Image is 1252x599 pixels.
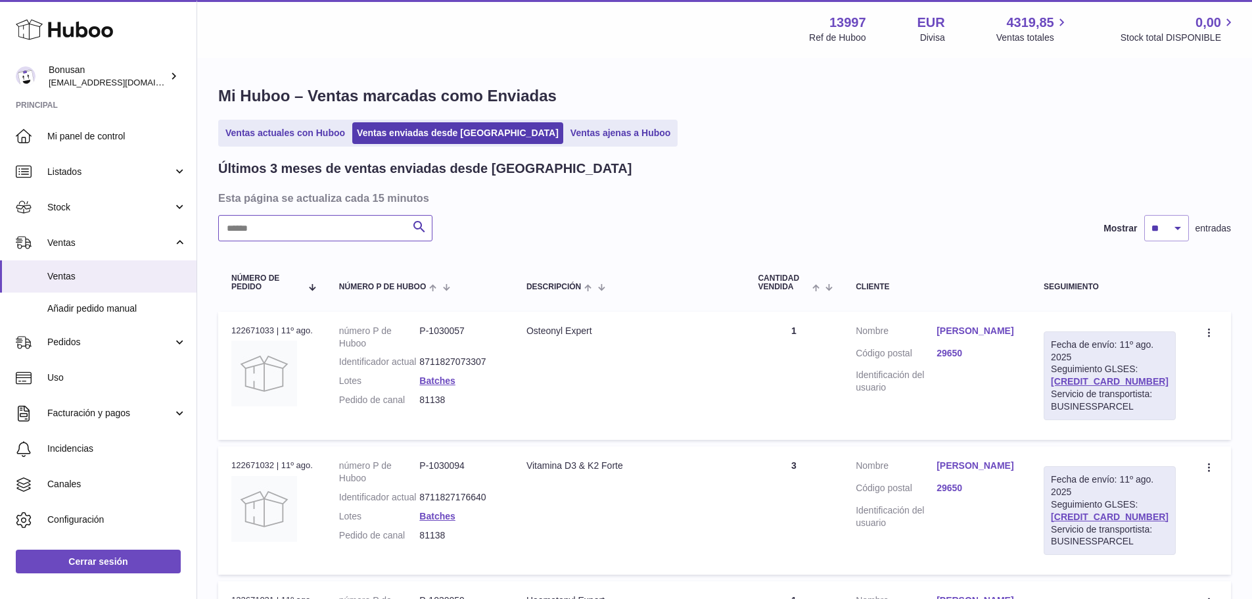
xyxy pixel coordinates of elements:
span: Pedidos [47,336,173,348]
span: número P de Huboo [339,283,426,291]
dd: P-1030094 [419,460,500,485]
a: Cerrar sesión [16,550,181,573]
a: Ventas actuales con Huboo [221,122,350,144]
div: 122671033 | 11º ago. [231,325,313,337]
dt: Nombre [856,460,937,475]
span: Stock [47,201,173,214]
img: no-photo.jpg [231,476,297,542]
span: Mi panel de control [47,130,187,143]
span: Uso [47,371,187,384]
span: Canales [47,478,187,491]
dt: Pedido de canal [339,394,420,406]
span: Incidencias [47,443,187,455]
div: 122671032 | 11º ago. [231,460,313,471]
span: entradas [1195,222,1231,235]
h3: Esta página se actualiza cada 15 minutos [218,191,1228,205]
span: Añadir pedido manual [47,302,187,315]
div: Cliente [856,283,1017,291]
span: Ventas totales [996,32,1069,44]
span: [EMAIL_ADDRESS][DOMAIN_NAME] [49,77,193,87]
div: Servicio de transportista: BUSINESSPARCEL [1051,388,1169,413]
dt: Pedido de canal [339,529,420,542]
a: 4319,85 Ventas totales [996,14,1069,44]
span: 0,00 [1195,14,1221,32]
a: 29650 [937,347,1017,360]
dt: número P de Huboo [339,460,420,485]
div: Vitamina D3 & K2 Forte [526,460,732,472]
dt: número P de Huboo [339,325,420,350]
label: Mostrar [1103,222,1137,235]
img: no-photo.jpg [231,341,297,406]
div: Ref de Huboo [809,32,866,44]
a: Ventas enviadas desde [GEOGRAPHIC_DATA] [352,122,563,144]
dt: Identificación del usuario [856,369,937,394]
span: Descripción [526,283,581,291]
dd: 8711827176640 [419,491,500,504]
div: Seguimiento [1044,283,1176,291]
div: Seguimiento GLSES: [1044,331,1176,420]
div: Osteonyl Expert [526,325,732,337]
dd: 81138 [419,394,500,406]
a: Ventas ajenas a Huboo [566,122,676,144]
span: Stock total DISPONIBLE [1121,32,1236,44]
td: 3 [745,446,843,575]
a: Batches [419,375,455,386]
h1: Mi Huboo – Ventas marcadas como Enviadas [218,85,1231,107]
dt: Código postal [856,347,937,363]
div: Divisa [920,32,945,44]
dt: Identificación del usuario [856,504,937,529]
dt: Código postal [856,482,937,498]
dd: 8711827073307 [419,356,500,368]
td: 1 [745,312,843,440]
span: 4319,85 [1006,14,1054,32]
dt: Identificador actual [339,491,420,504]
div: Fecha de envío: 11º ago. 2025 [1051,473,1169,498]
dt: Lotes [339,510,420,523]
span: Cantidad vendida [758,274,808,291]
a: [CREDIT_CARD_NUMBER] [1051,512,1169,522]
h2: Últimos 3 meses de ventas enviadas desde [GEOGRAPHIC_DATA] [218,160,632,178]
dt: Identificador actual [339,356,420,368]
span: Ventas [47,237,173,249]
a: [PERSON_NAME] [937,325,1017,337]
div: Bonusan [49,64,167,89]
a: Batches [419,511,455,521]
a: 0,00 Stock total DISPONIBLE [1121,14,1236,44]
strong: 13997 [829,14,866,32]
strong: EUR [917,14,945,32]
div: Seguimiento GLSES: [1044,466,1176,555]
a: 29650 [937,482,1017,494]
dd: P-1030057 [419,325,500,350]
dt: Nombre [856,325,937,341]
dd: 81138 [419,529,500,542]
a: [PERSON_NAME] [937,460,1017,472]
span: Ventas [47,270,187,283]
a: [CREDIT_CARD_NUMBER] [1051,376,1169,387]
dt: Lotes [339,375,420,387]
div: Servicio de transportista: BUSINESSPARCEL [1051,523,1169,548]
img: info@bonusan.es [16,66,35,86]
span: Configuración [47,514,187,526]
span: Listados [47,166,173,178]
div: Fecha de envío: 11º ago. 2025 [1051,339,1169,364]
span: Facturación y pagos [47,407,173,419]
span: Número de pedido [231,274,301,291]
